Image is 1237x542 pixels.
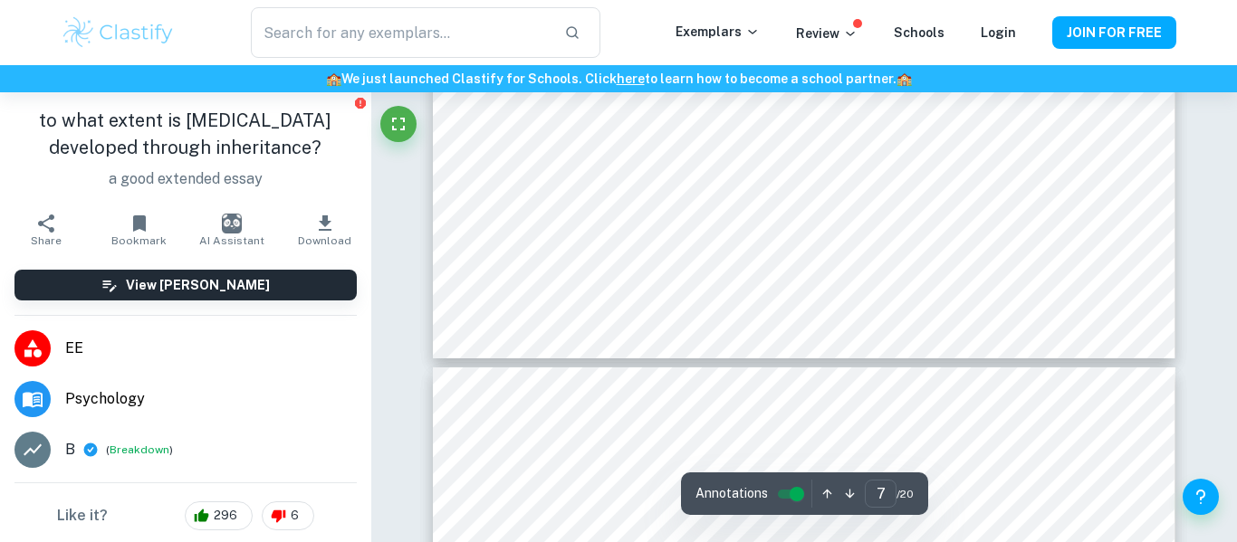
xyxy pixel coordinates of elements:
div: 296 [185,501,253,530]
img: AI Assistant [222,214,242,233]
h6: Like it? [57,505,108,527]
button: Bookmark [92,204,185,255]
span: AI Assistant [199,234,264,247]
button: Download [278,204,370,255]
img: Clastify logo [61,14,176,51]
button: JOIN FOR FREE [1052,16,1176,49]
a: Schools [894,25,945,40]
h6: View [PERSON_NAME] [126,275,270,295]
div: 6 [262,501,314,530]
span: / 20 [897,486,914,502]
a: here [617,71,645,86]
span: EE [65,338,357,359]
p: B [65,439,75,461]
span: Annotations [695,484,768,503]
span: Psychology [65,388,357,410]
p: a good extended essay [14,168,357,190]
h1: to what extent is [MEDICAL_DATA] developed through inheritance? [14,107,357,161]
p: Review [796,24,858,43]
span: 🏫 [326,71,341,86]
span: 296 [204,507,247,525]
span: ( ) [106,442,173,459]
button: Fullscreen [380,106,417,142]
p: Exemplars [676,22,760,42]
button: AI Assistant [186,204,278,255]
h6: We just launched Clastify for Schools. Click to learn how to become a school partner. [4,69,1233,89]
button: Report issue [354,96,368,109]
a: Login [981,25,1016,40]
span: Share [31,234,62,247]
span: Download [298,234,351,247]
button: Help and Feedback [1183,479,1219,515]
span: 6 [281,507,309,525]
span: Bookmark [111,234,167,247]
button: Breakdown [110,442,169,458]
input: Search for any exemplars... [251,7,550,58]
button: View [PERSON_NAME] [14,270,357,300]
span: 🏫 [897,71,912,86]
